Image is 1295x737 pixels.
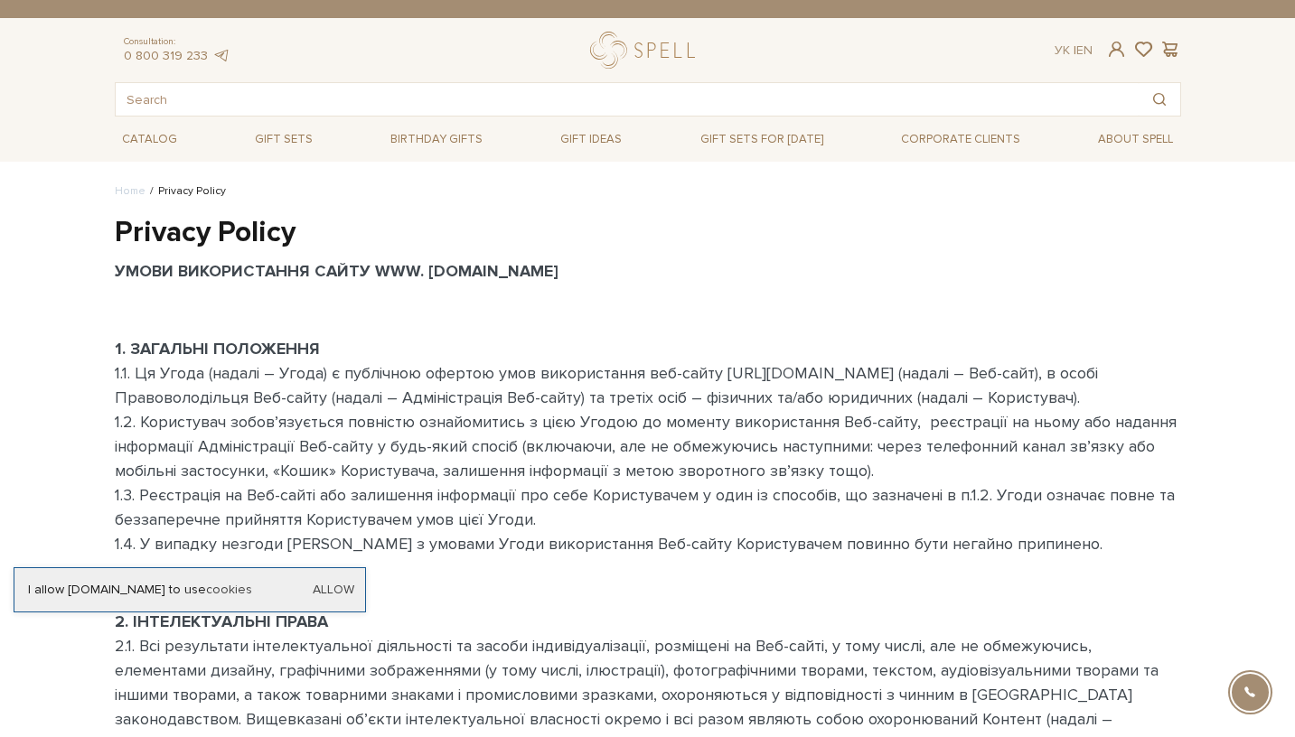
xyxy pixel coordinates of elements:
div: En [1055,42,1093,59]
a: Ук [1055,42,1070,58]
a: Catalog [115,126,184,154]
span: | [1074,42,1076,58]
a: Gift sets [248,126,320,154]
div: I allow [DOMAIN_NAME] to use [14,582,365,598]
a: Gift sets for [DATE] [693,124,830,154]
button: Search [1139,83,1180,116]
a: 0 800 319 233 [124,48,208,63]
a: Birthday gifts [383,126,490,154]
a: Gift ideas [553,126,629,154]
a: Corporate clients [894,124,1028,154]
strong: 1. ЗАГАЛЬНІ ПОЛОЖЕННЯ [115,339,320,359]
input: Search [116,83,1139,116]
strong: УМОВИ ВИКОРИСТАННЯ САЙТУ WWW. [DOMAIN_NAME] [115,261,558,281]
a: telegram [212,48,230,63]
a: About Spell [1091,126,1180,154]
a: Home [115,184,145,198]
a: logo [590,32,703,69]
strong: 2. ІНТЕЛЕКТУАЛЬНІ ПРАВА [115,611,328,631]
p: 1.1. Ця Угода (надалі – Угода) є публічною офертою умов використання веб-сайту [URL][DOMAIN_NAME]... [115,337,1181,556]
a: cookies [206,582,252,597]
a: Allow [313,582,354,598]
span: Consultation: [124,36,230,48]
h1: Privacy Policy [115,214,1181,252]
li: Privacy Policy [145,183,226,200]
